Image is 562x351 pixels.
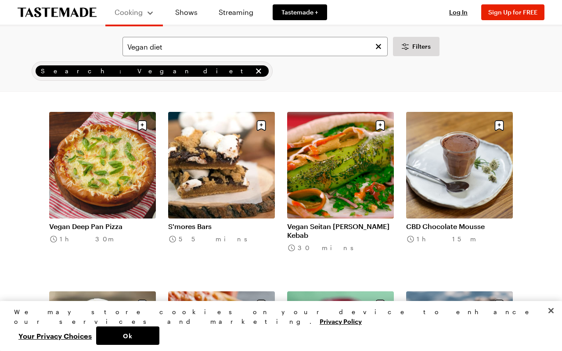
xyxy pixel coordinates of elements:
button: Save recipe [372,117,389,134]
button: Clear search [374,42,383,51]
span: Search: Vegan diet [41,66,252,76]
a: Vegan Seitan [PERSON_NAME] Kebab [287,222,394,240]
button: Save recipe [134,117,151,134]
a: CBD Chocolate Mousse [406,222,513,231]
span: Log In [449,8,468,16]
a: Tastemade + [273,4,327,20]
button: remove Search: Vegan diet [254,66,263,76]
button: Save recipe [253,297,270,313]
button: Save recipe [253,117,270,134]
button: Cooking [114,4,154,21]
a: To Tastemade Home Page [18,7,97,18]
div: We may store cookies on your device to enhance our services and marketing. [14,307,540,326]
span: Filters [412,42,431,51]
button: Sign Up for FREE [481,4,544,20]
a: S'mores Bars [168,222,275,231]
button: Save recipe [491,297,508,313]
button: Close [541,301,561,320]
button: Your Privacy Choices [14,326,96,345]
span: Cooking [115,8,143,16]
button: Ok [96,326,159,345]
a: Vegan Deep Pan Pizza [49,222,156,231]
a: More information about your privacy, opens in a new tab [320,317,362,325]
button: Save recipe [491,117,508,134]
button: Log In [441,8,476,17]
span: Sign Up for FREE [488,8,537,16]
button: Desktop filters [393,37,440,56]
div: Privacy [14,307,540,345]
button: Save recipe [372,297,389,313]
span: Tastemade + [281,8,318,17]
button: Save recipe [134,297,151,313]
